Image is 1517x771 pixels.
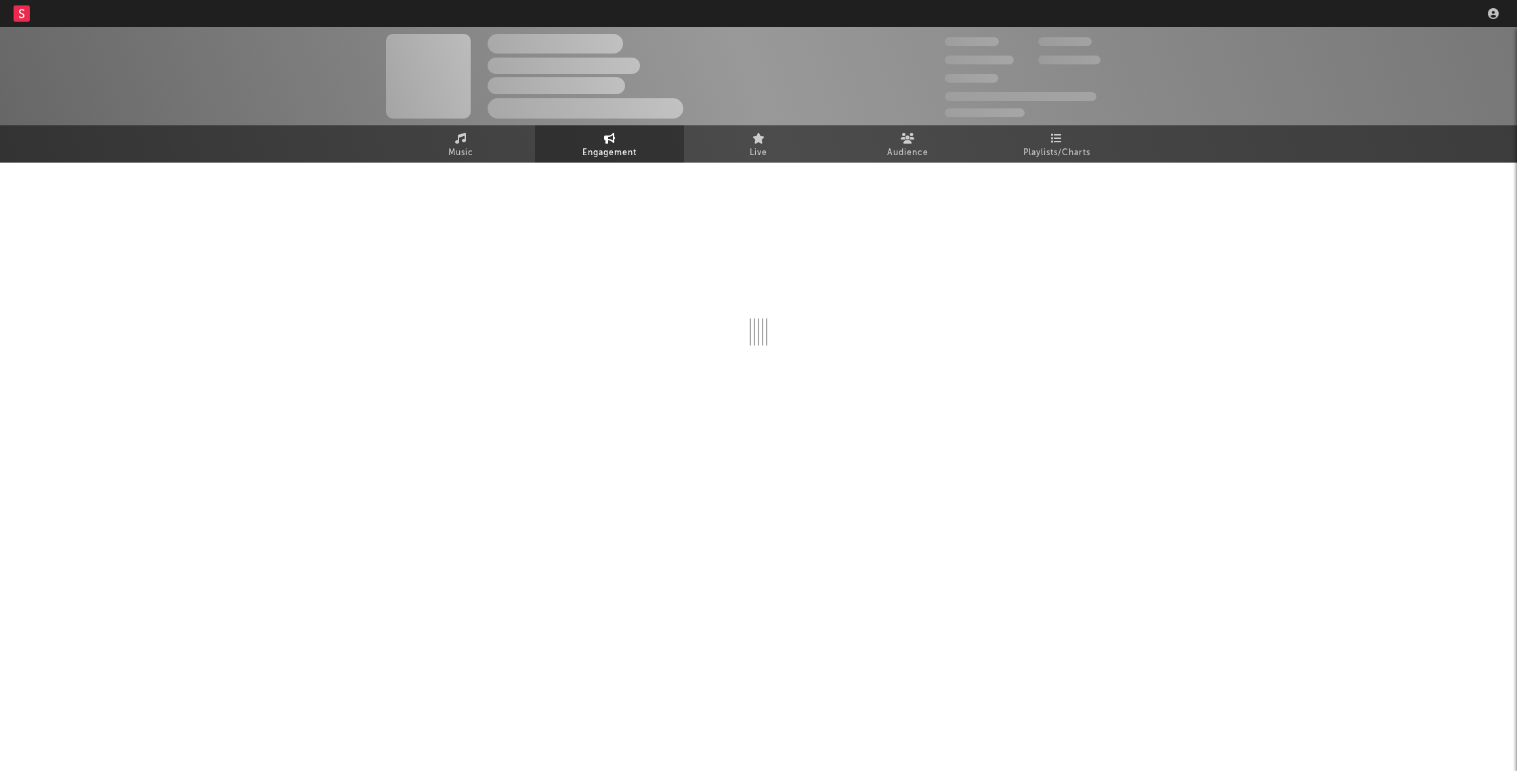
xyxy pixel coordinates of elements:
[1023,145,1090,161] span: Playlists/Charts
[887,145,928,161] span: Audience
[945,74,998,83] span: 100,000
[833,125,982,163] a: Audience
[582,145,637,161] span: Engagement
[1038,37,1092,46] span: 100,000
[535,125,684,163] a: Engagement
[945,56,1014,64] span: 50,000,000
[1038,56,1101,64] span: 1,000,000
[386,125,535,163] a: Music
[945,108,1025,117] span: Jump Score: 85.0
[945,37,999,46] span: 300,000
[684,125,833,163] a: Live
[750,145,767,161] span: Live
[448,145,473,161] span: Music
[982,125,1131,163] a: Playlists/Charts
[945,92,1096,101] span: 50,000,000 Monthly Listeners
